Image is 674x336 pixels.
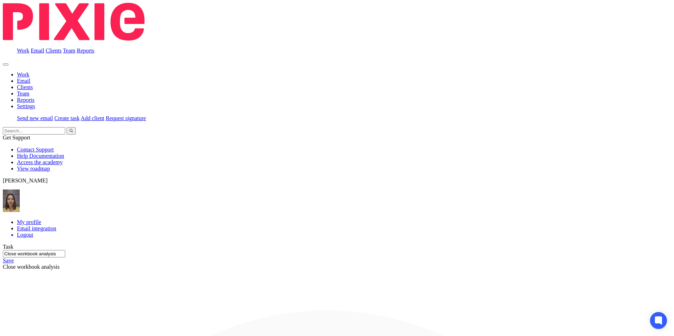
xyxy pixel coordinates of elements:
[3,189,20,212] img: 20240425_114559.jpg
[3,178,671,184] p: [PERSON_NAME]
[17,232,671,238] a: Logout
[3,127,65,135] input: Search
[54,115,80,121] a: Create task
[17,91,29,97] a: Team
[17,84,33,90] a: Clients
[17,153,64,159] a: Help Documentation
[81,115,104,121] a: Add client
[77,48,94,54] a: Reports
[17,78,30,84] a: Email
[31,48,44,54] a: Email
[17,166,50,172] a: View roadmap
[63,48,75,54] a: Team
[17,115,53,121] a: Send new email
[3,135,30,141] span: Get Support
[3,264,671,270] div: Close workbook analysis
[106,115,146,121] a: Request signature
[17,48,29,54] a: Work
[17,103,35,109] a: Settings
[3,3,145,41] img: Pixie
[17,219,41,225] a: My profile
[3,257,14,263] a: Save
[3,250,671,270] div: Close workbook analysis
[45,48,61,54] a: Clients
[17,232,33,238] span: Logout
[17,225,56,231] a: Email integration
[17,71,29,77] a: Work
[17,159,63,165] a: Access the academy
[17,97,35,103] a: Reports
[17,147,54,153] a: Contact Support
[3,244,13,250] label: Task
[67,127,76,135] button: Search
